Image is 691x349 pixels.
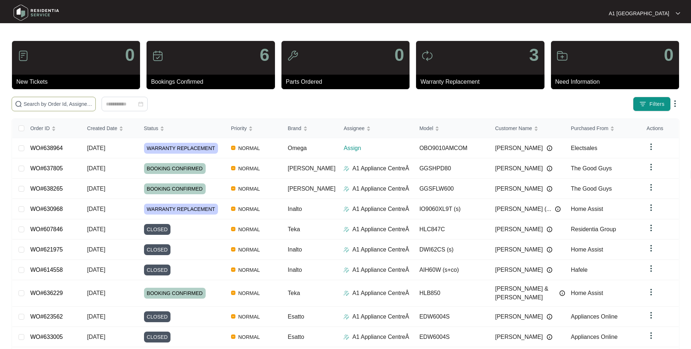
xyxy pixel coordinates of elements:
[647,163,655,171] img: dropdown arrow
[235,312,263,321] span: NORMAL
[414,158,489,179] td: GGSHPD80
[288,334,304,340] span: Esatto
[571,206,603,212] span: Home Assist
[288,186,336,192] span: [PERSON_NAME]
[419,124,433,132] span: Model
[414,219,489,240] td: HLC847C
[30,290,63,296] a: WO#636229
[571,246,603,253] span: Home Assist
[235,184,263,193] span: NORMAL
[352,333,409,341] p: A1 Appliance CentreÂ
[144,332,171,342] span: CLOSED
[344,227,349,232] img: Assigner Icon
[344,144,414,153] p: Assign
[286,78,410,86] p: Parts Ordered
[87,145,105,151] span: [DATE]
[414,280,489,307] td: HLB850
[344,267,349,273] img: Assigner Icon
[495,205,551,213] span: [PERSON_NAME] (...
[344,206,349,212] img: Assigner Icon
[288,313,304,320] span: Esatto
[565,119,641,138] th: Purchased From
[352,266,409,274] p: A1 Appliance CentreÂ
[231,146,235,150] img: Vercel Logo
[235,333,263,341] span: NORMAL
[420,78,544,86] p: Warranty Replacement
[30,246,63,253] a: WO#621975
[639,100,646,108] img: filter icon
[11,2,62,24] img: residentia service logo
[30,165,63,171] a: WO#637805
[87,246,105,253] span: [DATE]
[647,264,655,273] img: dropdown arrow
[87,186,105,192] span: [DATE]
[231,291,235,295] img: Vercel Logo
[647,203,655,212] img: dropdown arrow
[138,119,225,138] th: Status
[144,124,159,132] span: Status
[144,311,171,322] span: CLOSED
[344,334,349,340] img: Assigner Icon
[647,142,655,151] img: dropdown arrow
[87,313,105,320] span: [DATE]
[647,244,655,253] img: dropdown arrow
[352,312,409,321] p: A1 Appliance CentreÂ
[547,166,552,171] img: Info icon
[231,166,235,170] img: Vercel Logo
[24,119,81,138] th: Order ID
[344,290,349,296] img: Assigner Icon
[394,46,404,64] p: 0
[414,260,489,280] td: AIH60W (s+co)
[30,226,63,232] a: WO#607846
[414,119,489,138] th: Model
[87,334,105,340] span: [DATE]
[152,50,164,62] img: icon
[609,10,669,17] p: A1 [GEOGRAPHIC_DATA]
[231,335,235,339] img: Vercel Logo
[87,267,105,273] span: [DATE]
[571,186,612,192] span: The Good Guys
[282,119,338,138] th: Brand
[647,224,655,232] img: dropdown arrow
[338,119,414,138] th: Assignee
[30,186,63,192] a: WO#638265
[571,165,612,171] span: The Good Guys
[556,50,568,62] img: icon
[144,265,171,275] span: CLOSED
[17,50,29,62] img: icon
[495,225,543,234] span: [PERSON_NAME]
[288,267,302,273] span: Inalto
[125,46,135,64] p: 0
[495,245,543,254] span: [PERSON_NAME]
[260,46,270,64] p: 6
[235,225,263,234] span: NORMAL
[30,124,50,132] span: Order ID
[288,246,302,253] span: Inalto
[664,46,674,64] p: 0
[352,225,409,234] p: A1 Appliance CentreÂ
[647,288,655,296] img: dropdown arrow
[81,119,138,138] th: Created Date
[30,145,63,151] a: WO#638964
[633,97,671,111] button: filter iconFilters
[647,311,655,320] img: dropdown arrow
[352,245,409,254] p: A1 Appliance CentreÂ
[30,206,63,212] a: WO#630968
[144,163,206,174] span: BOOKING CONFIRMED
[288,165,336,171] span: [PERSON_NAME]
[288,226,300,232] span: Teka
[647,183,655,192] img: dropdown arrow
[571,290,603,296] span: Home Assist
[144,244,171,255] span: CLOSED
[231,267,235,272] img: Vercel Logo
[287,50,299,62] img: icon
[15,100,22,108] img: search-icon
[30,267,63,273] a: WO#614558
[344,186,349,192] img: Assigner Icon
[231,186,235,191] img: Vercel Logo
[231,124,247,132] span: Priority
[495,124,532,132] span: Customer Name
[495,184,543,193] span: [PERSON_NAME]
[571,226,616,232] span: Residentia Group
[495,284,556,302] span: [PERSON_NAME] & [PERSON_NAME]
